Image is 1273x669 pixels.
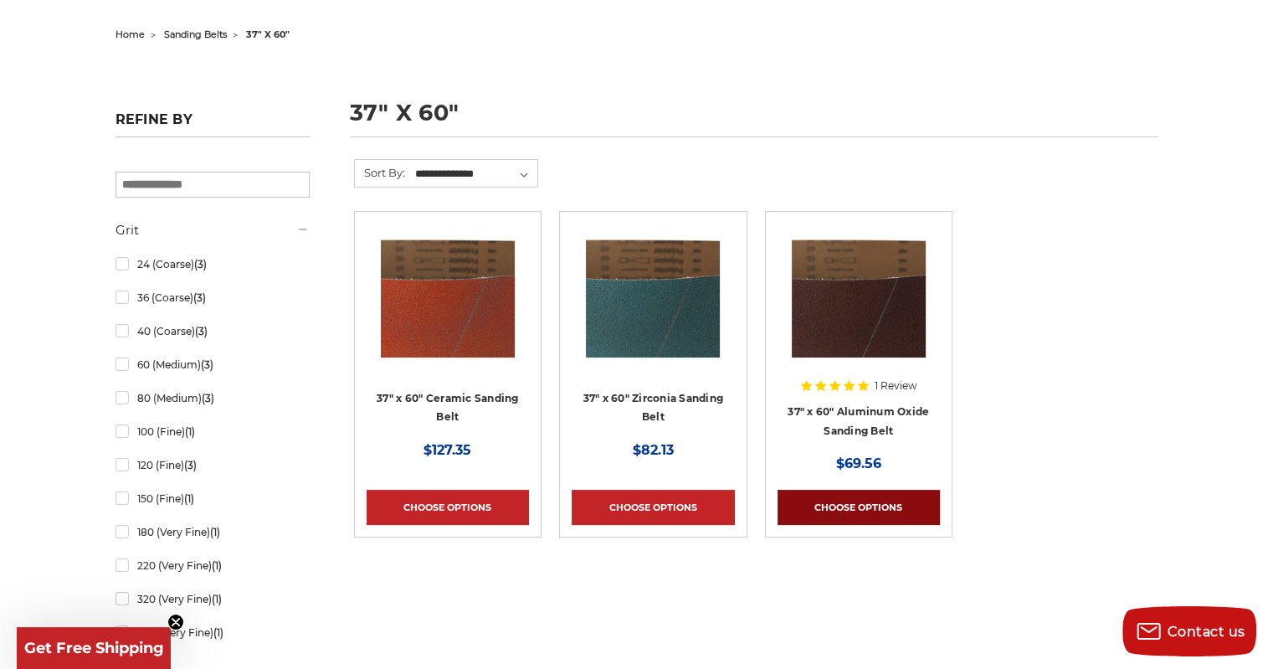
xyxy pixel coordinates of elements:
img: 37" x 60" Ceramic Sanding Belt [381,224,515,358]
span: (3) [183,459,196,471]
a: 220 (Very Fine) [115,551,310,580]
h5: Grit [115,220,310,240]
a: 80 (Medium) [115,383,310,413]
span: (1) [184,425,194,438]
a: 400 (Very Fine) [115,618,310,647]
h1: 37" x 60" [350,101,1158,137]
span: (3) [192,291,205,304]
a: 320 (Very Fine) [115,584,310,614]
a: Choose Options [572,490,734,525]
span: (1) [183,492,193,505]
span: (1) [211,559,221,572]
a: home [115,28,145,40]
span: (1) [209,526,219,538]
span: (1) [211,593,221,605]
a: 40 (Coarse) [115,316,310,346]
a: 36 (Coarse) [115,283,310,312]
span: 1 Review [875,381,917,391]
a: 180 (Very Fine) [115,517,310,547]
a: 37" x 60" Zirconia Sanding Belt [583,392,724,424]
span: (3) [201,392,213,404]
a: Choose Options [778,490,940,525]
a: 60 (Medium) [115,350,310,379]
span: (3) [200,358,213,371]
a: 37" x 60" Ceramic Sanding Belt [367,224,529,386]
button: Close teaser [167,614,184,630]
a: 24 (Coarse) [115,250,310,279]
span: Contact us [1168,624,1245,640]
span: (3) [194,325,207,337]
div: Get Free ShippingClose teaser [17,627,171,669]
a: 37" x 60" Aluminum Oxide Sanding Belt [778,224,940,386]
span: (1) [213,626,223,639]
a: Choose Options [367,490,529,525]
button: Contact us [1122,606,1256,656]
span: 37" x 60" [246,28,290,40]
label: Sort By: [355,160,405,185]
a: 37" x 60" Aluminum Oxide Sanding Belt [788,405,929,437]
a: 37" x 60" Zirconia Sanding Belt [572,224,734,386]
h5: Refine by [115,111,310,137]
span: $69.56 [836,455,881,471]
a: sanding belts [164,28,227,40]
img: 37" x 60" Zirconia Sanding Belt [586,224,720,358]
a: 37" x 60" Ceramic Sanding Belt [377,392,518,424]
img: 37" x 60" Aluminum Oxide Sanding Belt [792,224,926,358]
a: 150 (Fine) [115,484,310,513]
a: 120 (Fine) [115,450,310,480]
a: 100 (Fine) [115,417,310,446]
span: Get Free Shipping [24,639,164,657]
span: $82.13 [633,442,674,458]
span: (3) [193,258,206,270]
span: $127.35 [423,442,471,458]
select: Sort By: [413,162,537,187]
